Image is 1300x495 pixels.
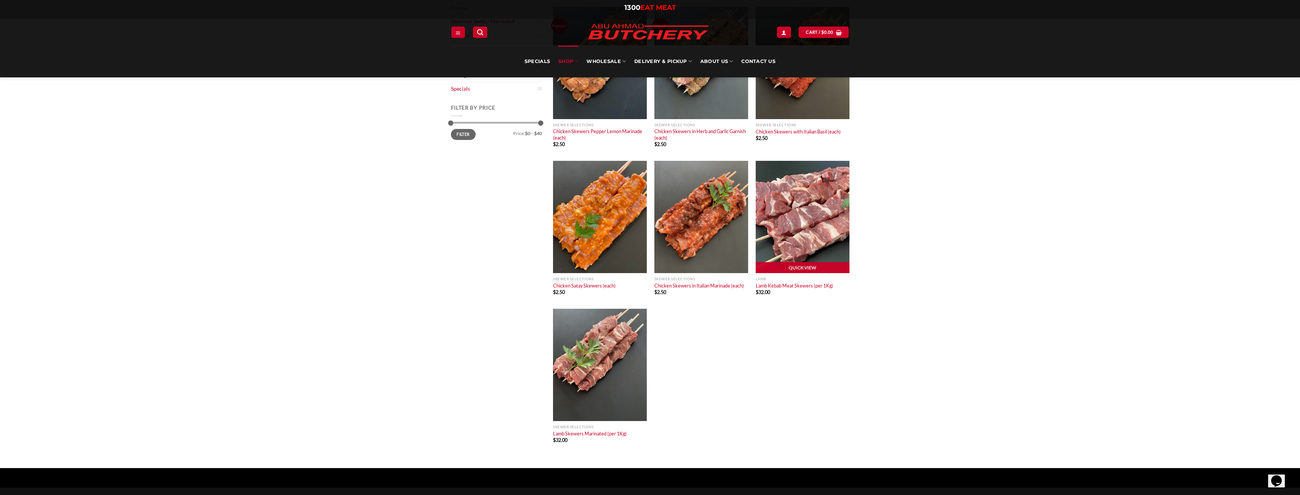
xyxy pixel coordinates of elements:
a: Lamb Kebab Meat Skewers (per 1Kg) [756,283,833,289]
span: $0 [525,130,530,136]
a: Contact Us [741,46,775,77]
img: Lamb-Skewers-Marinated [553,309,647,421]
img: Lamb-Kebab-Meat-Skewers (per 1Kg) [756,161,849,273]
bdi: 2.50 [553,289,565,295]
a: About Us [700,46,733,77]
a: Quick View [756,262,849,273]
span: $ [756,289,758,295]
img: Chicken-Satay-Skewers [553,161,647,273]
p: Skewer Selections [553,425,647,429]
a: Chicken Skewers in Italian Marinade (each) [654,161,748,273]
a: Lamb Skewers Marinated (per 1Kg) [553,431,627,437]
a: Chicken Skewers with Italian Basil (each) [756,129,841,135]
div: Price: — [451,129,542,136]
a: 1300EAT MEAT [624,3,676,12]
span: Filter by price [451,104,496,111]
p: Lamb [756,277,849,281]
span: $40 [534,130,542,136]
button: Filter [451,129,476,140]
p: Skewer Selections [654,277,748,281]
span: $ [756,135,758,141]
a: Lamb Kebab Meat Skewers (per 1Kg) [756,161,849,273]
span: Cart / [806,29,833,36]
a: Chicken Satay Skewers (each) [553,161,647,273]
a: Login [777,27,791,38]
span: $ [654,141,657,147]
bdi: 2.50 [553,141,565,147]
a: Menu [451,27,465,38]
bdi: 2.50 [756,135,767,141]
bdi: 32.00 [553,437,567,443]
iframe: chat widget [1268,465,1292,487]
p: Skewer Selections [756,123,849,127]
img: Abu Ahmad Butchery [582,19,715,46]
bdi: 2.50 [654,289,666,295]
p: Skewer Selections [654,123,748,127]
span: $ [553,141,556,147]
span: (1) [537,83,542,94]
bdi: 32.00 [756,289,770,295]
img: Chicken Skewers - Italian Marinated (each) [654,161,748,273]
span: 1300 [624,3,640,12]
a: SHOP [558,46,578,77]
a: Search [473,27,487,38]
bdi: 0.00 [821,30,834,35]
a: Specials [451,82,537,96]
span: EAT MEAT [640,3,676,12]
a: Lamb Skewers Marinated (per 1Kg) [553,309,647,421]
a: Chicken Satay Skewers (each) [553,283,616,289]
a: Chicken Skewers in Italian Marinade (each) [654,283,744,289]
span: $ [553,437,556,443]
a: Delivery & Pickup [634,46,692,77]
a: Cart / $0.00 [799,27,849,38]
a: Chicken Skewers Pepper Lemon Marinade (each) [553,128,647,141]
span: $ [654,289,657,295]
a: Wholesale [586,46,626,77]
p: Skewer Selections [553,277,647,281]
a: Chicken Skewers in Herb and Garlic Garnish (each) [654,128,748,141]
span: $ [553,289,556,295]
p: Skewer Selections [553,123,647,127]
span: $ [821,29,824,36]
bdi: 2.50 [654,141,666,147]
a: Specials [525,46,550,77]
